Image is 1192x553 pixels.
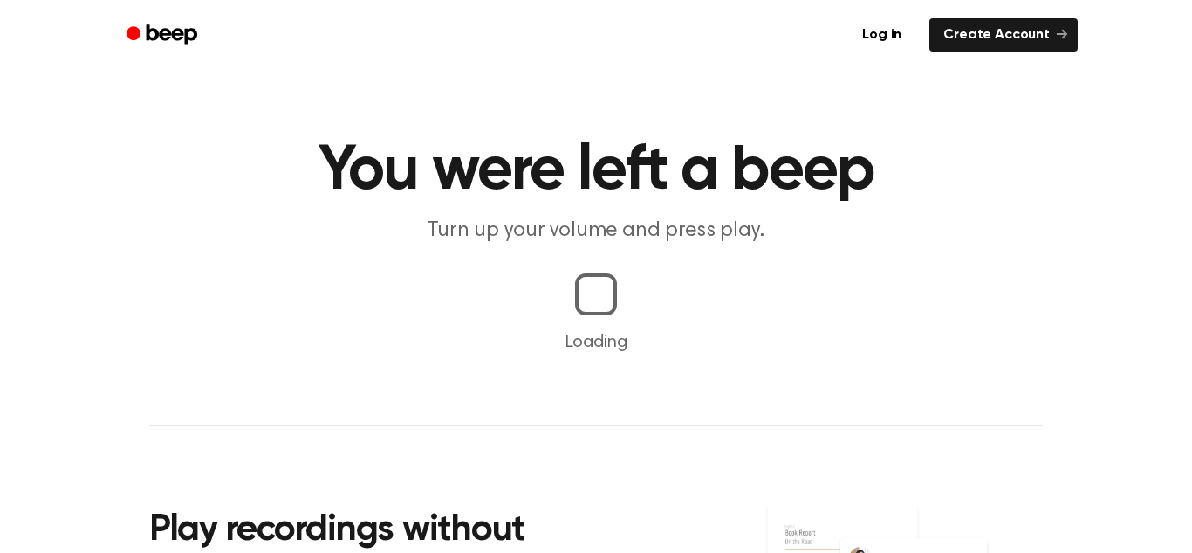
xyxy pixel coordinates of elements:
a: Create Account [929,18,1078,52]
a: Log in [845,15,919,55]
a: Beep [114,18,213,52]
p: Loading [21,329,1171,356]
p: Turn up your volume and press play. [261,217,931,245]
h1: You were left a beep [149,140,1043,203]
